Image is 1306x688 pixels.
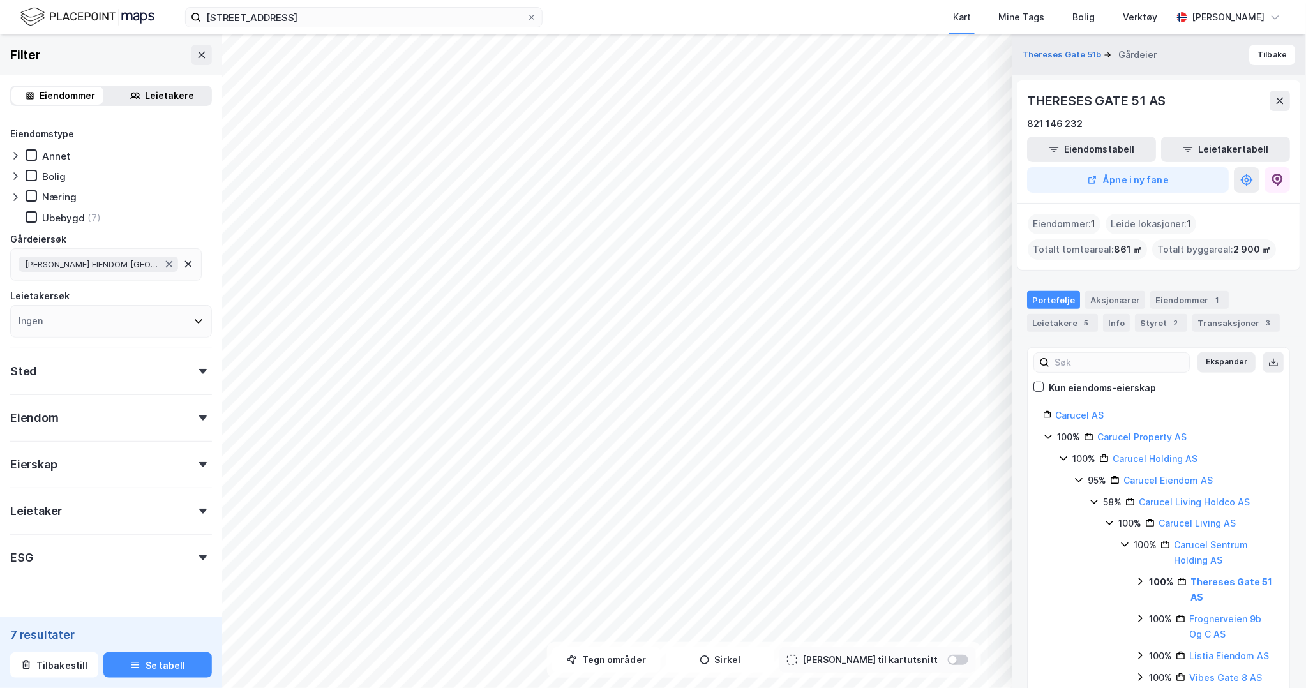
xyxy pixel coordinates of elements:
[1028,239,1148,260] div: Totalt tomteareal :
[146,88,195,103] div: Leietakere
[1058,430,1081,445] div: 100%
[1119,516,1142,531] div: 100%
[1242,627,1306,688] iframe: Chat Widget
[666,647,774,673] button: Sirkel
[1023,49,1104,61] button: Thereses Gate 51b
[1150,648,1173,664] div: 100%
[10,232,66,247] div: Gårdeiersøk
[1153,239,1277,260] div: Totalt byggareal :
[1028,167,1229,193] button: Åpne i ny fane
[87,212,101,224] div: (7)
[1115,242,1143,257] span: 861 ㎡
[1175,539,1249,565] a: Carucel Sentrum Holding AS
[103,652,212,678] button: Se tabell
[1028,91,1169,111] div: THERESES GATE 51 AS
[1136,314,1188,332] div: Styret
[1028,116,1083,131] div: 821 146 232
[1150,670,1173,685] div: 100%
[1159,518,1236,528] a: Carucel Living AS
[10,364,37,379] div: Sted
[1050,353,1190,372] input: Søk
[201,8,527,27] input: Søk på adresse, matrikkel, gårdeiere, leietakere eller personer
[1139,497,1250,507] a: Carucel Living Holdco AS
[1134,537,1157,553] div: 100%
[1104,314,1130,332] div: Info
[10,45,41,65] div: Filter
[1263,317,1275,329] div: 3
[1028,214,1101,234] div: Eiendommer :
[1150,574,1174,590] div: 100%
[1049,380,1157,396] div: Kun eiendoms-eierskap
[1056,410,1104,421] a: Carucel AS
[1028,137,1157,162] button: Eiendomstabell
[1170,317,1183,329] div: 2
[1187,216,1192,232] span: 1
[953,10,971,25] div: Kart
[1242,627,1306,688] div: Kontrollprogram for chat
[1198,352,1256,373] button: Ekspander
[40,88,96,103] div: Eiendommer
[1028,314,1099,332] div: Leietakere
[1028,291,1081,309] div: Portefølje
[1190,613,1262,639] a: Frognerveien 9b Og C AS
[1113,453,1198,464] a: Carucel Holding AS
[19,313,43,329] div: Ingen
[802,652,938,668] div: [PERSON_NAME] til kartutsnitt
[42,191,77,203] div: Næring
[552,647,661,673] button: Tegn områder
[1151,291,1229,309] div: Eiendommer
[1104,495,1122,510] div: 58%
[10,652,98,678] button: Tilbakestill
[1123,10,1158,25] div: Verktøy
[1098,431,1187,442] a: Carucel Property AS
[1086,291,1146,309] div: Aksjonærer
[1073,10,1095,25] div: Bolig
[10,410,59,426] div: Eiendom
[25,259,161,269] span: [PERSON_NAME] EIENDOM [GEOGRAPHIC_DATA] AS
[10,457,57,472] div: Eierskap
[42,170,66,183] div: Bolig
[1190,650,1270,661] a: Listia Eiendom AS
[1192,10,1265,25] div: [PERSON_NAME]
[1150,611,1173,627] div: 100%
[1119,47,1157,63] div: Gårdeier
[10,550,33,565] div: ESG
[1088,473,1107,488] div: 95%
[1092,216,1096,232] span: 1
[1081,317,1093,329] div: 5
[10,126,74,142] div: Eiendomstype
[1234,242,1272,257] span: 2 900 ㎡
[10,288,70,304] div: Leietakersøk
[1162,137,1291,162] button: Leietakertabell
[1190,672,1263,683] a: Vibes Gate 8 AS
[1212,294,1224,306] div: 1
[1073,451,1096,467] div: 100%
[10,627,212,642] div: 7 resultater
[1191,576,1273,602] a: Thereses Gate 51 AS
[20,6,154,28] img: logo.f888ab2527a4732fd821a326f86c7f29.svg
[42,150,70,162] div: Annet
[10,504,62,519] div: Leietaker
[999,10,1045,25] div: Mine Tags
[1193,314,1280,332] div: Transaksjoner
[42,212,85,224] div: Ubebygd
[1124,475,1213,486] a: Carucel Eiendom AS
[1106,214,1197,234] div: Leide lokasjoner :
[1250,45,1296,65] button: Tilbake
